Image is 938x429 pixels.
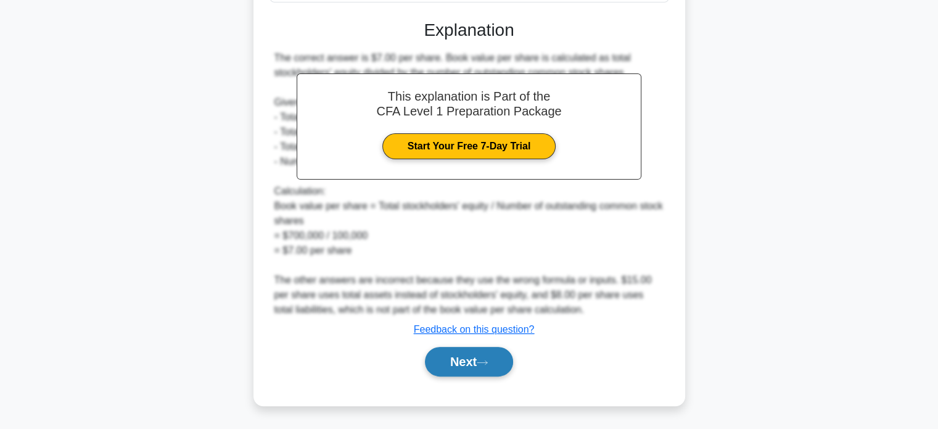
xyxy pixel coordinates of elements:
[382,133,556,159] a: Start Your Free 7-Day Trial
[414,324,535,335] a: Feedback on this question?
[274,51,664,317] div: The correct answer is $7.00 per share. Book value per share is calculated as total stockholders' ...
[425,347,513,377] button: Next
[277,20,662,41] h3: Explanation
